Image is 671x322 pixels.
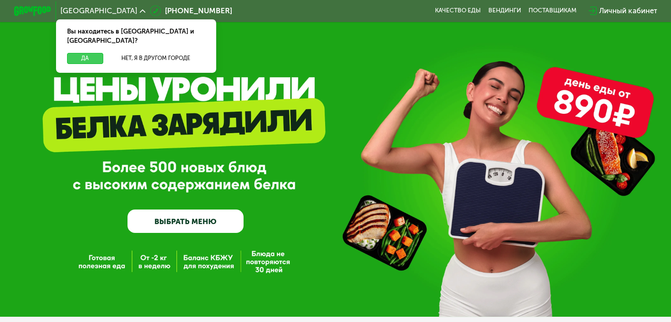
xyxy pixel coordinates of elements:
button: Нет, я в другом городе [107,53,205,64]
div: Личный кабинет [599,5,657,16]
div: Вы находитесь в [GEOGRAPHIC_DATA] и [GEOGRAPHIC_DATA]? [56,19,216,53]
div: поставщикам [529,7,577,15]
a: Качество еды [435,7,481,15]
a: Вендинги [488,7,521,15]
a: [PHONE_NUMBER] [150,5,232,16]
button: Да [67,53,103,64]
span: [GEOGRAPHIC_DATA] [60,7,137,15]
a: ВЫБРАТЬ МЕНЮ [127,210,244,233]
